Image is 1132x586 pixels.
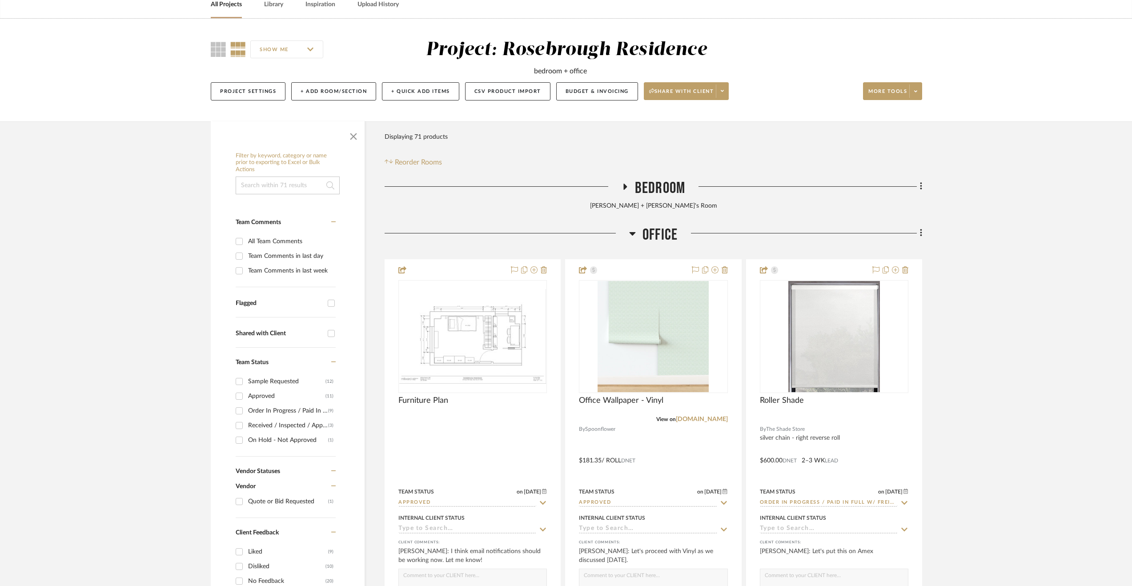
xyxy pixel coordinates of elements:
div: Internal Client Status [760,514,826,522]
input: Type to Search… [760,499,898,507]
div: Shared with Client [236,330,323,337]
span: Team Comments [236,219,281,225]
span: Office [642,225,678,245]
span: on [878,489,884,494]
div: Liked [248,545,328,559]
span: More tools [868,88,907,101]
button: Budget & Invoicing [556,82,638,100]
span: Share with client [649,88,714,101]
div: (1) [328,494,333,509]
input: Type to Search… [760,525,898,534]
button: + Add Room/Section [291,82,376,100]
button: + Quick Add Items [382,82,459,100]
div: Team Comments in last day [248,249,333,263]
span: Bedroom [635,179,685,198]
span: By [579,425,585,433]
div: Team Comments in last week [248,264,333,278]
button: More tools [863,82,922,100]
div: Flagged [236,300,323,307]
div: 0 [399,281,546,393]
div: Displaying 71 products [385,128,448,146]
input: Type to Search… [398,525,536,534]
div: Team Status [579,488,614,496]
h6: Filter by keyword, category or name prior to exporting to Excel or Bulk Actions [236,153,340,173]
div: [PERSON_NAME]: Let's put this on Amex [760,547,908,565]
span: View on [656,417,676,422]
div: Approved [248,389,325,403]
input: Type to Search… [579,499,717,507]
button: Reorder Rooms [385,157,442,168]
button: CSV Product Import [465,82,550,100]
div: (9) [328,545,333,559]
div: Internal Client Status [398,514,465,522]
img: Furniture Plan [399,289,546,384]
input: Type to Search… [579,525,717,534]
span: on [697,489,703,494]
span: Furniture Plan [398,396,448,405]
span: Team Status [236,359,269,365]
div: (12) [325,374,333,389]
div: (1) [328,433,333,447]
img: Office Wallpaper - Vinyl [598,281,709,392]
div: All Team Comments [248,234,333,249]
span: [DATE] [523,489,542,495]
div: Disliked [248,559,325,574]
span: Roller Shade [760,396,804,405]
span: Reorder Rooms [395,157,442,168]
button: Project Settings [211,82,285,100]
div: Order In Progress / Paid In Full w/ Freight, No Balance due [248,404,328,418]
span: Vendor [236,483,256,490]
div: (10) [325,559,333,574]
div: [PERSON_NAME] + [PERSON_NAME]'s Room [385,201,922,211]
span: The Shade Store [766,425,805,433]
div: Received / Inspected / Approved [248,418,328,433]
div: Project: Rosebrough Residence [426,40,707,59]
div: [PERSON_NAME]: I think email notifications should be working now. Let me know! [398,547,547,565]
img: Roller Shade [788,281,880,392]
button: Share with client [644,82,729,100]
span: Client Feedback [236,530,279,536]
div: Team Status [398,488,434,496]
span: [DATE] [703,489,723,495]
span: [DATE] [884,489,903,495]
div: Sample Requested [248,374,325,389]
div: Quote or Bid Requested [248,494,328,509]
span: on [517,489,523,494]
span: Office Wallpaper - Vinyl [579,396,663,405]
span: Vendor Statuses [236,468,280,474]
button: Close [345,126,362,144]
div: Internal Client Status [579,514,645,522]
div: Team Status [760,488,795,496]
div: bedroom + office [534,66,587,76]
div: (3) [328,418,333,433]
div: [PERSON_NAME]: Let's proceed with Vinyl as we discussed [DATE]. [579,547,727,565]
div: (9) [328,404,333,418]
div: On Hold - Not Approved [248,433,328,447]
input: Search within 71 results [236,177,340,194]
span: Spoonflower [585,425,615,433]
a: [DOMAIN_NAME] [676,416,728,422]
span: By [760,425,766,433]
input: Type to Search… [398,499,536,507]
div: (11) [325,389,333,403]
div: 0 [760,281,908,393]
div: 0 [579,281,727,393]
